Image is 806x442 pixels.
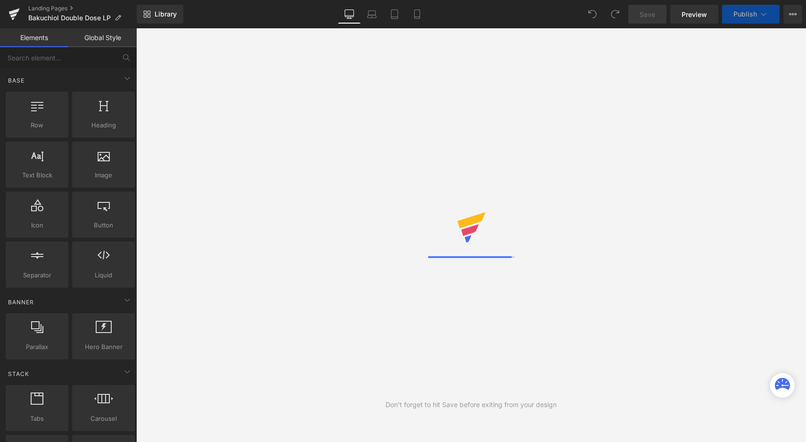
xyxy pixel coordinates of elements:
span: Hero Banner [75,342,132,352]
span: Publish [733,10,757,18]
span: Banner [7,298,35,307]
span: Image [75,170,132,180]
a: Desktop [338,5,361,24]
button: Redo [606,5,625,24]
a: Landing Pages [28,5,137,12]
span: Row [8,120,66,130]
span: Parallax [8,342,66,352]
span: Bakuchiol Double Dose LP [28,14,111,22]
div: Don't forget to hit Save before exiting from your design [386,400,557,410]
span: Tabs [8,414,66,424]
span: Heading [75,120,132,130]
button: Undo [583,5,602,24]
span: Text Block [8,170,66,180]
span: Preview [682,9,707,19]
span: Save [640,9,655,19]
a: Mobile [406,5,428,24]
span: Stack [7,369,30,378]
span: Separator [8,270,66,280]
a: Laptop [361,5,383,24]
span: Base [7,76,25,85]
span: Liquid [75,270,132,280]
button: More [783,5,802,24]
a: Tablet [383,5,406,24]
a: Global Style [68,28,137,47]
span: Carousel [75,414,132,424]
button: Publish [722,5,780,24]
span: Button [75,220,132,230]
span: Library [155,10,177,18]
a: Preview [670,5,718,24]
span: Icon [8,220,66,230]
a: New Library [137,5,183,24]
